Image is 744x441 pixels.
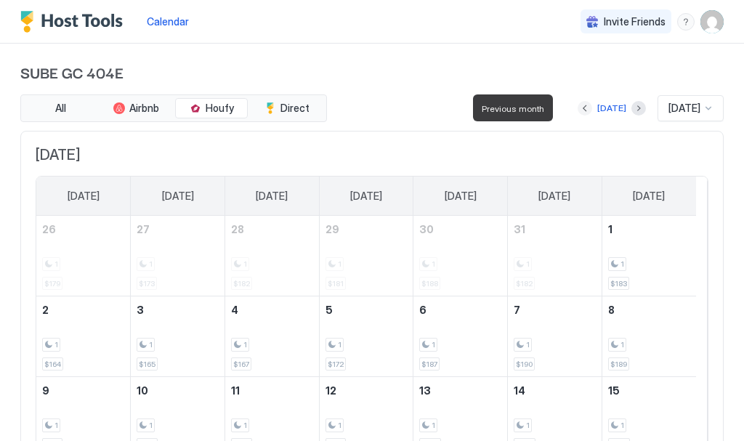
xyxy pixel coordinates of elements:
[413,296,507,323] a: November 6, 2025
[482,103,544,114] span: Previous month
[421,360,437,369] span: $187
[524,177,585,216] a: Friday
[231,223,244,235] span: 28
[700,10,724,33] div: User profile
[175,98,248,118] button: Houfy
[55,102,66,115] span: All
[131,296,225,377] td: November 3, 2025
[526,340,530,349] span: 1
[139,360,155,369] span: $165
[225,216,319,296] td: October 28, 2025
[578,101,592,116] button: Previous month
[413,216,508,296] td: October 30, 2025
[53,177,114,216] a: Sunday
[597,102,626,115] div: [DATE]
[36,377,130,404] a: November 9, 2025
[225,216,319,243] a: October 28, 2025
[508,377,602,404] a: November 14, 2025
[526,421,530,430] span: 1
[602,296,696,323] a: November 8, 2025
[233,360,249,369] span: $167
[319,216,413,296] td: October 29, 2025
[508,296,602,323] a: November 7, 2025
[225,296,319,377] td: November 4, 2025
[131,216,225,243] a: October 27, 2025
[508,216,602,296] td: October 31, 2025
[432,421,435,430] span: 1
[618,177,679,216] a: Saturday
[432,340,435,349] span: 1
[677,13,695,31] div: menu
[24,98,97,118] button: All
[319,296,413,377] td: November 5, 2025
[325,304,333,316] span: 5
[68,190,100,203] span: [DATE]
[602,216,696,243] a: November 1, 2025
[538,190,570,203] span: [DATE]
[604,15,666,28] span: Invite Friends
[320,377,413,404] a: November 12, 2025
[602,296,696,377] td: November 8, 2025
[137,223,150,235] span: 27
[514,384,525,397] span: 14
[36,296,130,323] a: November 2, 2025
[131,216,225,296] td: October 27, 2025
[147,177,209,216] a: Monday
[20,11,129,33] a: Host Tools Logo
[514,223,525,235] span: 31
[445,190,477,203] span: [DATE]
[44,360,61,369] span: $164
[608,223,612,235] span: 1
[430,177,491,216] a: Thursday
[325,384,336,397] span: 12
[54,421,58,430] span: 1
[320,216,413,243] a: October 29, 2025
[620,259,624,269] span: 1
[131,377,225,404] a: November 10, 2025
[129,102,159,115] span: Airbnb
[251,98,323,118] button: Direct
[280,102,310,115] span: Direct
[36,216,131,296] td: October 26, 2025
[413,216,507,243] a: October 30, 2025
[508,216,602,243] a: October 31, 2025
[620,340,624,349] span: 1
[54,340,58,349] span: 1
[206,102,234,115] span: Houfy
[42,304,49,316] span: 2
[413,377,507,404] a: November 13, 2025
[419,223,434,235] span: 30
[42,223,56,235] span: 26
[243,340,247,349] span: 1
[320,296,413,323] a: November 5, 2025
[419,304,426,316] span: 6
[256,190,288,203] span: [DATE]
[20,94,327,122] div: tab-group
[328,360,344,369] span: $172
[325,223,339,235] span: 29
[602,216,696,296] td: November 1, 2025
[147,14,189,29] a: Calendar
[350,190,382,203] span: [DATE]
[610,360,627,369] span: $189
[137,384,148,397] span: 10
[241,177,302,216] a: Tuesday
[631,101,646,116] button: Next month
[514,304,520,316] span: 7
[608,304,615,316] span: 8
[36,216,130,243] a: October 26, 2025
[147,15,189,28] span: Calendar
[338,340,341,349] span: 1
[508,296,602,377] td: November 7, 2025
[231,304,238,316] span: 4
[336,177,397,216] a: Wednesday
[36,296,131,377] td: November 2, 2025
[419,384,431,397] span: 13
[225,296,319,323] a: November 4, 2025
[338,421,341,430] span: 1
[610,279,627,288] span: $183
[231,384,240,397] span: 11
[149,340,153,349] span: 1
[243,421,247,430] span: 1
